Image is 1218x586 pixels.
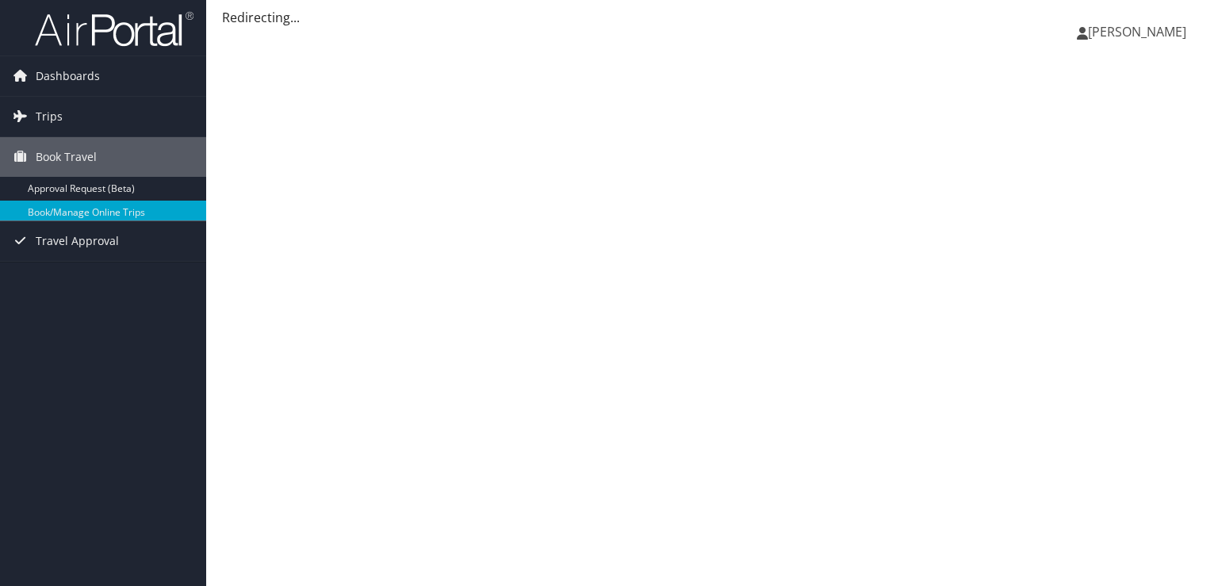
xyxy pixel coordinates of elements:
span: Dashboards [36,56,100,96]
a: [PERSON_NAME] [1077,8,1202,56]
div: Redirecting... [222,8,1202,27]
span: Travel Approval [36,221,119,261]
span: Book Travel [36,137,97,177]
img: airportal-logo.png [35,10,193,48]
span: Trips [36,97,63,136]
span: [PERSON_NAME] [1088,23,1186,40]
